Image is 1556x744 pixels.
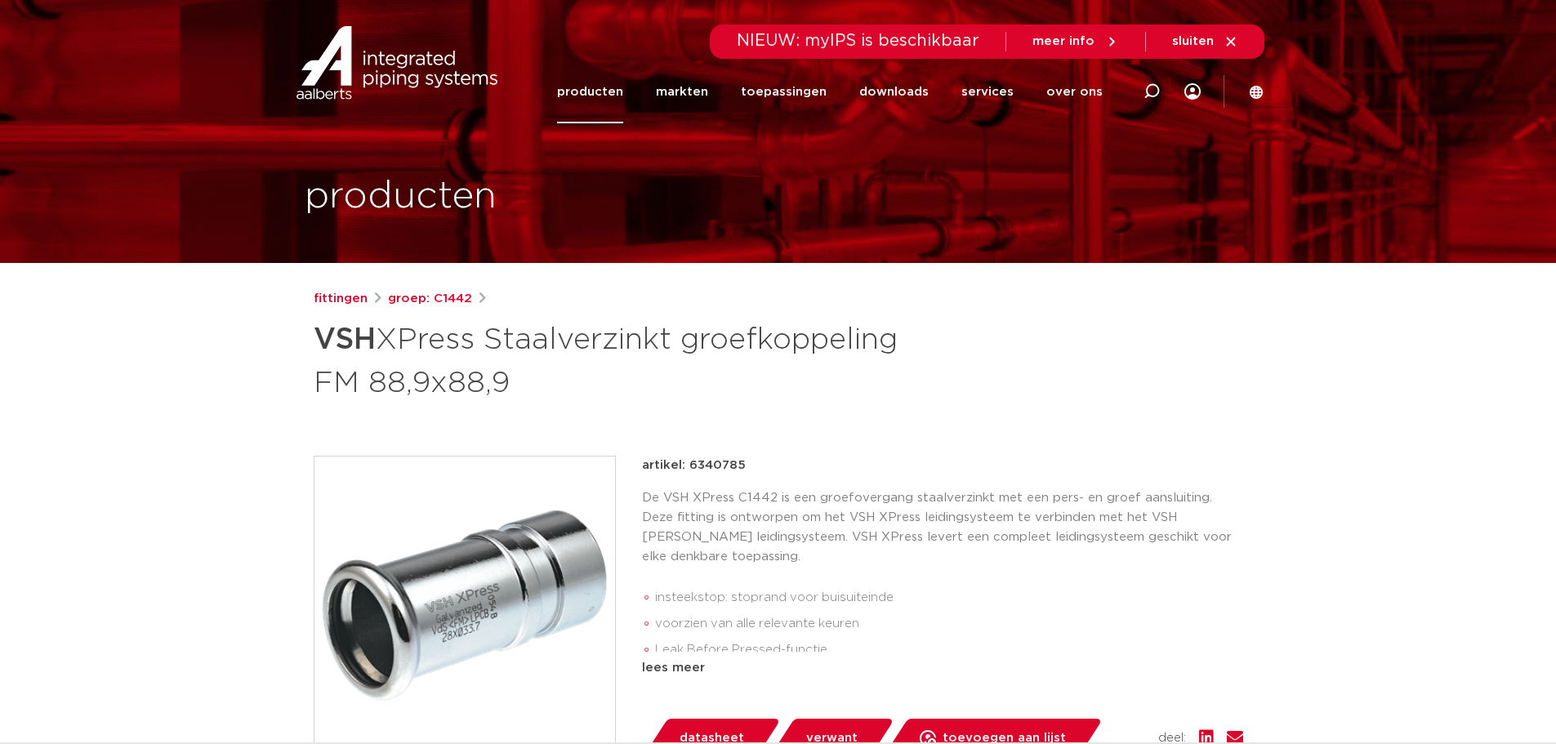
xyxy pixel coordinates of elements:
a: fittingen [314,289,368,309]
li: Leak Before Pressed-functie [655,637,1243,663]
span: meer info [1032,35,1095,47]
a: producten [557,60,623,123]
p: artikel: 6340785 [642,456,746,475]
a: meer info [1032,34,1119,49]
h1: producten [305,171,497,223]
a: over ons [1046,60,1103,123]
a: groep: C1442 [388,289,472,309]
nav: Menu [557,60,1103,123]
a: markten [656,60,708,123]
a: sluiten [1172,34,1238,49]
h1: XPress Staalverzinkt groefkoppeling FM 88,9x88,9 [314,315,927,403]
a: services [961,60,1014,123]
a: downloads [859,60,929,123]
li: voorzien van alle relevante keuren [655,611,1243,637]
a: toepassingen [741,60,827,123]
p: De VSH XPress C1442 is een groefovergang staalverzinkt met een pers- en groef aansluiting. Deze f... [642,488,1243,567]
span: NIEUW: myIPS is beschikbaar [737,33,979,49]
strong: VSH [314,325,376,354]
li: insteekstop: stoprand voor buisuiteinde [655,585,1243,611]
div: lees meer [642,658,1243,678]
span: sluiten [1172,35,1214,47]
